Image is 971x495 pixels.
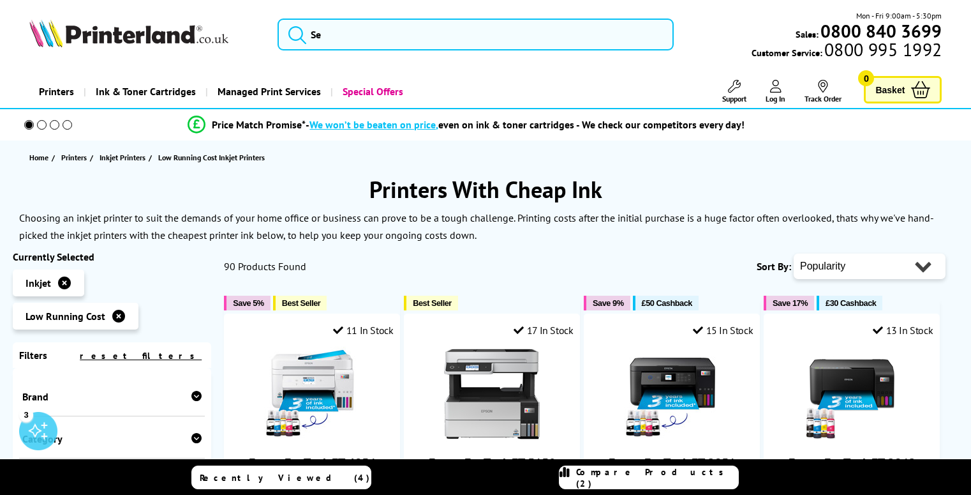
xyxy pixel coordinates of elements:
span: Basket [875,81,905,98]
span: Best Seller [413,298,452,308]
span: Support [722,94,746,103]
span: Inkjet [26,277,51,289]
div: - even on ink & toner cartridges - We check our competitors every day! [306,118,745,131]
h1: Printers With Cheap Ink [13,174,958,204]
p: Choosing an inkjet printer to suit the demands of your home office or business can prove to be a ... [19,211,934,241]
a: Basket 0 [864,76,942,103]
span: Save 9% [593,298,623,308]
span: Filters [19,349,47,362]
a: Inkjet Printers [100,151,149,164]
button: Best Seller [273,296,327,310]
button: £30 Cashback [817,296,882,310]
span: Customer Service: [752,43,942,59]
span: Ink & Toner Cartridges [96,75,196,108]
div: Currently Selected [13,250,211,263]
button: Save 9% [584,296,630,310]
a: Log In [766,80,785,103]
span: Printers [61,151,87,164]
span: 0800 995 1992 [822,43,942,56]
div: 11 In Stock [333,324,393,337]
input: Se [278,19,673,50]
a: Printerland Logo [29,19,262,50]
a: Epson EcoTank ET-2851 [624,432,720,445]
div: 13 In Stock [873,324,933,337]
b: 0800 840 3699 [820,19,942,43]
a: Special Offers [330,75,413,108]
span: Save 17% [773,298,808,308]
span: Compare Products (2) [576,466,738,489]
button: Save 5% [224,296,270,310]
span: £30 Cashback [826,298,876,308]
span: Low Running Cost [26,310,105,323]
a: Support [722,80,746,103]
span: Log In [766,94,785,103]
span: Sales: [796,28,819,40]
img: Printerland Logo [29,19,228,47]
a: Recently Viewed (4) [191,466,371,489]
div: 3 [19,407,33,422]
span: We won’t be beaten on price, [309,118,438,131]
a: reset filters [80,350,202,362]
a: Ink & Toner Cartridges [84,75,205,108]
a: Home [29,151,52,164]
span: Best Seller [282,298,321,308]
a: Printers [61,151,90,164]
button: £50 Cashback [633,296,699,310]
a: Printers [29,75,84,108]
span: Mon - Fri 9:00am - 5:30pm [856,10,942,22]
a: Epson EcoTank ET-2862 [789,455,915,471]
span: Price Match Promise* [212,118,306,131]
a: Managed Print Services [205,75,330,108]
a: Track Order [804,80,841,103]
div: Brand [22,390,202,403]
span: Recently Viewed (4) [200,472,370,484]
span: 90 Products Found [224,260,306,273]
a: Compare Products (2) [559,466,739,489]
span: Save 5% [233,298,263,308]
img: Epson EcoTank ET-5150 [444,346,540,442]
a: Epson EcoTank ET-5150 [429,455,556,471]
a: Epson EcoTank ET-5150 [444,432,540,445]
button: Save 17% [764,296,814,310]
div: 15 In Stock [693,324,753,337]
a: Epson EcoTank ET-4856 [249,455,376,471]
li: modal_Promise [6,114,926,136]
span: £50 Cashback [642,298,692,308]
span: Sort By: [757,260,791,273]
span: Inkjet Printers [100,151,145,164]
div: 17 In Stock [514,324,573,337]
img: Epson EcoTank ET-2851 [624,346,720,442]
img: Epson EcoTank ET-2862 [804,346,900,442]
img: Epson EcoTank ET-4856 [264,346,360,442]
span: Low Running Cost Inkjet Printers [158,153,265,162]
button: Best Seller [404,296,458,310]
a: Epson EcoTank ET-2862 [804,432,900,445]
a: Epson EcoTank ET-4856 [264,432,360,445]
span: 0 [858,70,874,86]
a: Epson EcoTank ET-2851 [609,455,736,471]
div: Category [22,432,202,445]
a: 0800 840 3699 [819,25,942,37]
